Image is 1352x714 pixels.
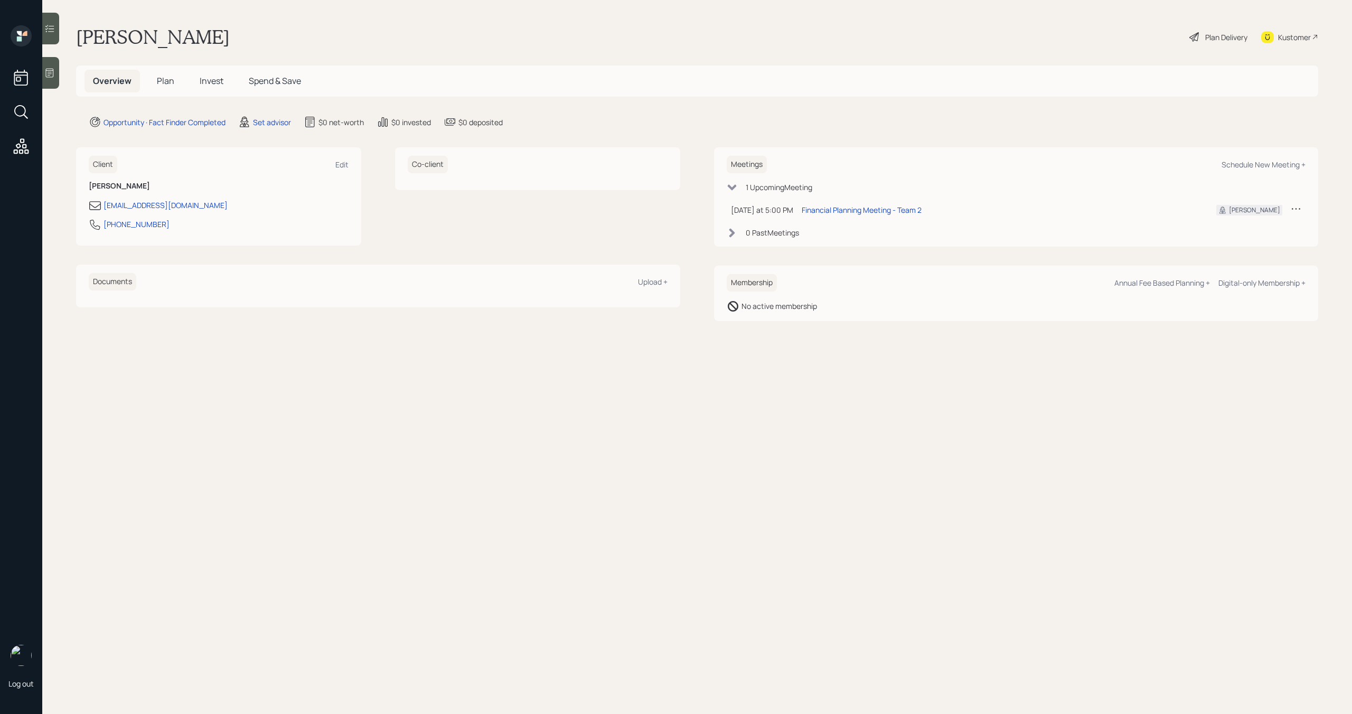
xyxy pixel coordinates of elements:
[93,75,132,87] span: Overview
[1205,32,1247,43] div: Plan Delivery
[76,25,230,49] h1: [PERSON_NAME]
[391,117,431,128] div: $0 invested
[253,117,291,128] div: Set advisor
[1218,278,1306,288] div: Digital-only Membership +
[746,182,812,193] div: 1 Upcoming Meeting
[89,156,117,173] h6: Client
[89,273,136,290] h6: Documents
[1222,159,1306,170] div: Schedule New Meeting +
[249,75,301,87] span: Spend & Save
[802,204,922,215] div: Financial Planning Meeting - Team 2
[8,679,34,689] div: Log out
[741,300,817,312] div: No active membership
[746,227,799,238] div: 0 Past Meeting s
[104,117,226,128] div: Opportunity · Fact Finder Completed
[335,159,349,170] div: Edit
[408,156,448,173] h6: Co-client
[731,204,793,215] div: [DATE] at 5:00 PM
[200,75,223,87] span: Invest
[11,645,32,666] img: michael-russo-headshot.png
[1278,32,1311,43] div: Kustomer
[104,200,228,211] div: [EMAIL_ADDRESS][DOMAIN_NAME]
[157,75,174,87] span: Plan
[318,117,364,128] div: $0 net-worth
[638,277,668,287] div: Upload +
[104,219,170,230] div: [PHONE_NUMBER]
[727,156,767,173] h6: Meetings
[1114,278,1210,288] div: Annual Fee Based Planning +
[89,182,349,191] h6: [PERSON_NAME]
[458,117,503,128] div: $0 deposited
[727,274,777,292] h6: Membership
[1229,205,1280,215] div: [PERSON_NAME]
